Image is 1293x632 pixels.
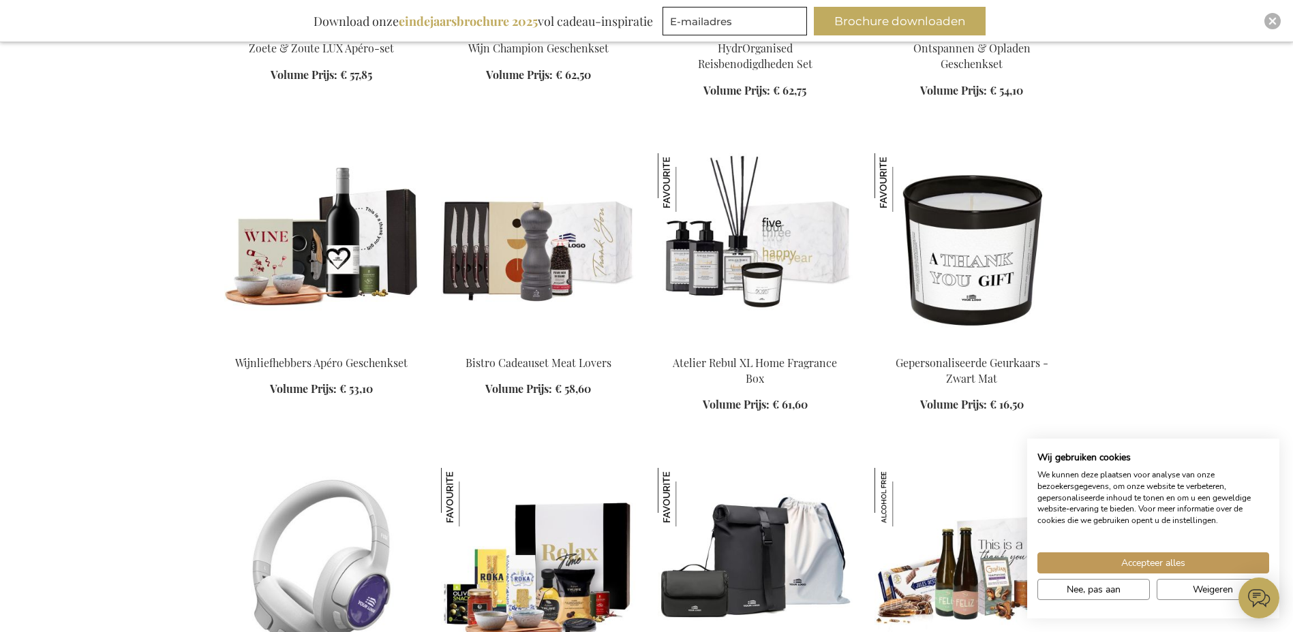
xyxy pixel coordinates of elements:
[1264,13,1281,29] div: Close
[874,153,1069,344] img: Personalised Scented Candle - Black Matt
[399,13,538,29] b: eindejaarsbrochure 2025
[249,41,394,55] a: Zoete & Zoute LUX Apéro-set
[235,355,408,370] a: Wijnliefhebbers Apéro Geschenkset
[773,83,806,97] span: € 62,75
[340,67,372,82] span: € 57,85
[703,83,770,97] span: Volume Prijs:
[658,153,716,212] img: Atelier Rebul XL Home Fragrance Box
[703,397,770,411] span: Volume Prijs:
[920,397,987,411] span: Volume Prijs:
[703,83,806,99] a: Volume Prijs: € 62,75
[1238,578,1279,618] iframe: belco-activator-frame
[874,338,1069,351] a: Personalised Scented Candle - Black Matt Gepersonaliseerde Geurkaars - Zwart Mat
[224,153,419,344] img: Wine Lovers Apéro Gift Set
[441,153,636,344] img: Bistro Cadeauset Meat Lovers
[555,381,591,396] span: € 58,60
[1037,579,1150,600] button: Pas cookie voorkeuren aan
[920,83,987,97] span: Volume Prijs:
[1067,582,1121,597] span: Nee, pas aan
[1193,582,1233,597] span: Weigeren
[556,67,591,82] span: € 62,50
[990,83,1023,97] span: € 54,10
[1037,469,1269,526] p: We kunnen deze plaatsen voor analyse van onze bezoekersgegevens, om onze website te verbeteren, g...
[874,153,933,212] img: Gepersonaliseerde Geurkaars - Zwart Mat
[663,7,811,39] form: marketing offers and promotions
[1037,452,1269,464] h2: Wij gebruiken cookies
[224,338,419,351] a: Wine Lovers Apéro Gift Set
[441,468,500,526] img: Deluxe Gourmet Box
[486,67,591,83] a: Volume Prijs: € 62,50
[441,338,636,351] a: Bistro Cadeauset Meat Lovers
[920,397,1024,413] a: Volume Prijs: € 16,50
[1121,556,1185,570] span: Accepteer alles
[703,397,808,413] a: Volume Prijs: € 61,60
[658,468,716,526] img: Baltimore Fiets Reisset
[485,381,591,397] a: Volume Prijs: € 58,60
[1268,17,1277,25] img: Close
[468,41,609,55] a: Wijn Champion Geschenkset
[1157,579,1269,600] button: Alle cookies weigeren
[271,67,372,83] a: Volume Prijs: € 57,85
[814,7,986,35] button: Brochure downloaden
[990,397,1024,411] span: € 16,50
[920,83,1023,99] a: Volume Prijs: € 54,10
[658,153,853,344] img: Atelier Rebul XL Home Fragrance Box
[466,355,611,370] a: Bistro Cadeauset Meat Lovers
[270,381,337,396] span: Volume Prijs:
[485,381,552,396] span: Volume Prijs:
[772,397,808,411] span: € 61,60
[270,381,373,397] a: Volume Prijs: € 53,10
[663,7,807,35] input: E-mailadres
[896,355,1048,385] a: Gepersonaliseerde Geurkaars - Zwart Mat
[658,338,853,351] a: Atelier Rebul XL Home Fragrance Box Atelier Rebul XL Home Fragrance Box
[673,355,837,385] a: Atelier Rebul XL Home Fragrance Box
[1037,552,1269,573] button: Accepteer alle cookies
[307,7,659,35] div: Download onze vol cadeau-inspiratie
[486,67,553,82] span: Volume Prijs:
[874,468,933,526] img: Feliz Sparkling 0% Zoete Verleiding Set
[339,381,373,396] span: € 53,10
[271,67,337,82] span: Volume Prijs:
